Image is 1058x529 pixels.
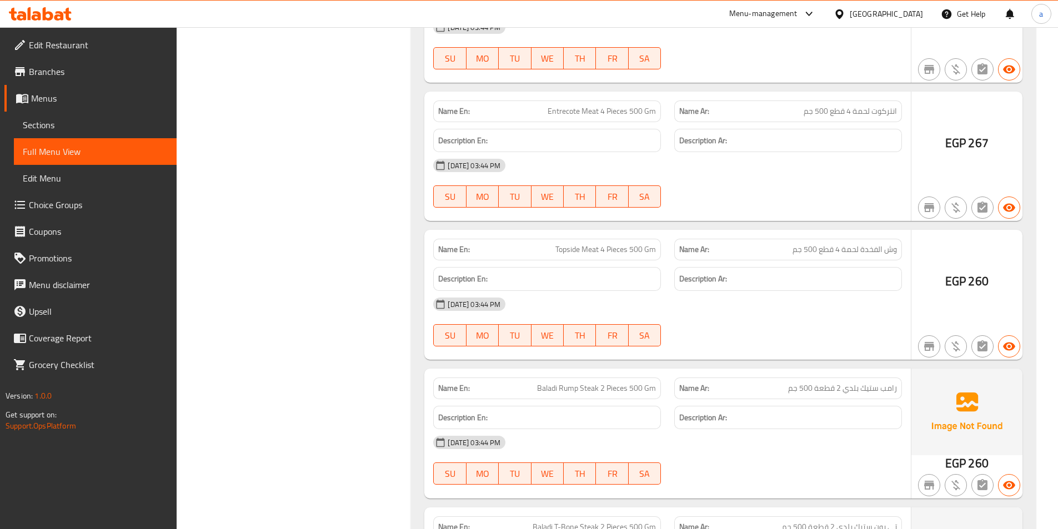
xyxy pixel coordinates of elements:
a: Support.OpsPlatform [6,419,76,433]
span: [DATE] 03:44 PM [443,299,505,310]
span: TH [568,466,591,482]
span: Topside Meat 4 Pieces 500 Gm [555,244,656,255]
span: Edit Restaurant [29,38,168,52]
span: Edit Menu [23,172,168,185]
span: FR [600,328,624,344]
span: FR [600,189,624,205]
span: a [1039,8,1043,20]
span: TU [503,51,527,67]
button: Not has choices [971,58,994,80]
span: وش الفخدة لحمة 4 قطع 500 جم [793,244,897,255]
a: Coverage Report [4,325,177,351]
button: TU [499,324,531,346]
button: WE [531,462,564,485]
span: Menus [31,92,168,105]
span: TU [503,466,527,482]
button: WE [531,47,564,69]
span: EGP [945,452,966,474]
span: Full Menu View [23,145,168,158]
span: SA [633,466,656,482]
span: EGP [945,270,966,292]
button: TU [499,185,531,208]
span: Coverage Report [29,331,168,345]
button: SU [433,185,466,208]
span: TH [568,328,591,344]
a: Sections [14,112,177,138]
span: Choice Groups [29,198,168,211]
span: SA [633,189,656,205]
button: Available [998,474,1020,496]
button: Not branch specific item [918,335,940,357]
button: SU [433,324,466,346]
button: Not branch specific item [918,474,940,496]
strong: Description Ar: [679,272,727,286]
button: Purchased item [945,58,967,80]
a: Choice Groups [4,192,177,218]
button: SU [433,462,466,485]
span: Get support on: [6,407,57,422]
button: MO [467,324,499,346]
strong: Description Ar: [679,411,727,425]
span: WE [536,189,559,205]
img: Ae5nvW7+0k+MAAAAAElFTkSuQmCC [911,369,1022,455]
strong: Name Ar: [679,105,709,117]
span: WE [536,466,559,482]
button: Available [998,58,1020,80]
button: SA [629,324,661,346]
span: انتركوت لحمة 4 قطع 500 جم [804,105,897,117]
strong: Description En: [438,272,488,286]
button: Not has choices [971,335,994,357]
span: SA [633,328,656,344]
a: Grocery Checklist [4,351,177,378]
button: FR [596,462,628,485]
button: SA [629,462,661,485]
span: WE [536,51,559,67]
span: Baladi Rump Steak 2 Pieces 500 Gm [537,382,656,394]
span: MO [471,328,494,344]
span: Coupons [29,225,168,238]
button: WE [531,324,564,346]
span: Promotions [29,251,168,265]
strong: Name En: [438,382,470,394]
span: Branches [29,65,168,78]
span: Entrecote Meat 4 Pieces 500 Gm [548,105,656,117]
button: TH [564,185,596,208]
button: TU [499,462,531,485]
span: SA [633,51,656,67]
button: Purchased item [945,335,967,357]
span: Grocery Checklist [29,358,168,371]
span: FR [600,466,624,482]
span: TH [568,51,591,67]
a: Full Menu View [14,138,177,165]
strong: Name En: [438,244,470,255]
a: Branches [4,58,177,85]
span: Upsell [29,305,168,318]
span: [DATE] 03:44 PM [443,437,505,448]
strong: Name En: [438,105,470,117]
button: WE [531,185,564,208]
strong: Name Ar: [679,382,709,394]
span: TH [568,189,591,205]
button: Available [998,335,1020,357]
button: SA [629,47,661,69]
a: Upsell [4,298,177,325]
span: MO [471,51,494,67]
span: FR [600,51,624,67]
button: Available [998,197,1020,219]
a: Edit Menu [14,165,177,192]
strong: Description En: [438,411,488,425]
button: TU [499,47,531,69]
span: MO [471,189,494,205]
button: MO [467,462,499,485]
span: Sections [23,118,168,132]
a: Coupons [4,218,177,245]
button: TH [564,462,596,485]
button: Purchased item [945,474,967,496]
span: [DATE] 03:44 PM [443,160,505,171]
span: Version: [6,389,33,403]
strong: Description En: [438,134,488,148]
span: WE [536,328,559,344]
a: Menu disclaimer [4,271,177,298]
button: Not has choices [971,474,994,496]
span: Menu disclaimer [29,278,168,291]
